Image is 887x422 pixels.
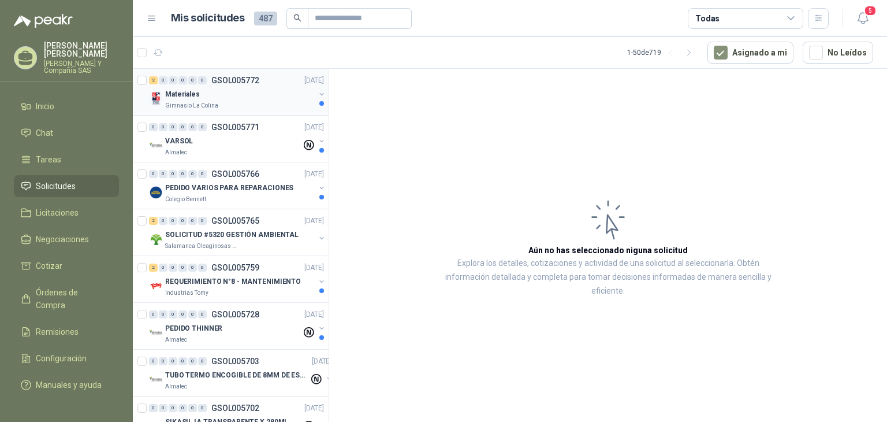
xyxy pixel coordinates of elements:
img: Company Logo [149,139,163,153]
div: 0 [178,123,187,131]
p: GSOL005728 [211,310,259,319]
a: 0 0 0 0 0 0 GSOL005766[DATE] Company LogoPEDIDO VARIOS PARA REPARACIONESColegio Bennett [149,167,326,204]
span: 5 [864,5,877,16]
a: 0 0 0 0 0 0 GSOL005771[DATE] Company LogoVARSOLAlmatec [149,120,326,157]
div: 0 [188,357,197,365]
div: 0 [188,404,197,412]
div: 0 [159,357,167,365]
div: 0 [169,404,177,412]
div: 0 [169,217,177,225]
img: Company Logo [149,373,163,387]
p: Materiales [165,89,200,100]
p: GSOL005766 [211,170,259,178]
div: 0 [188,264,197,272]
button: No Leídos [803,42,873,64]
div: 0 [149,404,158,412]
span: Chat [36,127,53,139]
img: Company Logo [149,279,163,293]
a: 2 0 0 0 0 0 GSOL005772[DATE] Company LogoMaterialesGimnasio La Colina [149,73,326,110]
img: Company Logo [149,92,163,106]
div: 0 [188,170,197,178]
p: [DATE] [304,216,324,227]
div: 0 [159,310,167,319]
span: search [293,14,301,22]
div: 0 [149,357,158,365]
p: GSOL005703 [211,357,259,365]
div: 0 [198,217,207,225]
a: 2 0 0 0 0 0 GSOL005759[DATE] Company LogoREQUERIMIENTO N°8 - MANTENIMIENTOIndustrias Tomy [149,261,326,298]
a: Tareas [14,149,119,171]
div: 0 [149,170,158,178]
div: 0 [188,76,197,84]
p: GSOL005702 [211,404,259,412]
p: [DATE] [304,122,324,133]
a: Cotizar [14,255,119,277]
p: [DATE] [304,262,324,273]
h3: Aún no has seleccionado niguna solicitud [528,244,688,257]
p: [PERSON_NAME] Y Compañía SAS [44,60,119,74]
p: Explora los detalles, cotizaciones y actividad de una solicitud al seleccionarla. Obtén informaci... [445,257,772,298]
div: 0 [178,404,187,412]
div: 0 [198,357,207,365]
a: Licitaciones [14,202,119,224]
div: 0 [159,170,167,178]
p: Almatec [165,382,187,391]
span: 487 [254,12,277,25]
a: Chat [14,122,119,144]
p: [DATE] [304,169,324,180]
div: 1 - 50 de 719 [627,43,698,62]
div: 2 [149,217,158,225]
p: [PERSON_NAME] [PERSON_NAME] [44,42,119,58]
div: 0 [169,170,177,178]
p: Salamanca Oleaginosas SAS [165,242,238,251]
div: 0 [159,217,167,225]
div: 0 [178,217,187,225]
span: Manuales y ayuda [36,379,102,391]
div: 0 [178,264,187,272]
a: 2 0 0 0 0 0 GSOL005765[DATE] Company LogoSOLICITUD #5320 GESTIÓN AMBIENTALSalamanca Oleaginosas SAS [149,214,326,251]
span: Configuración [36,352,87,365]
span: Licitaciones [36,206,79,219]
span: Remisiones [36,325,79,338]
a: Remisiones [14,321,119,343]
div: 0 [149,123,158,131]
div: 0 [198,123,207,131]
p: SOLICITUD #5320 GESTIÓN AMBIENTAL [165,229,299,240]
div: 0 [159,264,167,272]
div: 0 [169,357,177,365]
div: 0 [169,264,177,272]
p: [DATE] [312,356,331,367]
div: 0 [159,123,167,131]
p: Gimnasio La Colina [165,101,218,110]
a: Manuales y ayuda [14,374,119,396]
div: Todas [695,12,720,25]
p: GSOL005759 [211,264,259,272]
p: Almatec [165,148,187,157]
img: Logo peakr [14,14,73,28]
div: 0 [178,76,187,84]
button: Asignado a mi [707,42,793,64]
p: REQUERIMIENTO N°8 - MANTENIMIENTO [165,276,301,287]
a: 0 0 0 0 0 0 GSOL005703[DATE] Company LogoTUBO TERMO ENCOGIBLE DE 8MM DE ESPESOR X 5CMSAlmatec [149,354,334,391]
div: 0 [159,404,167,412]
span: Órdenes de Compra [36,286,108,312]
div: 2 [149,264,158,272]
p: [DATE] [304,403,324,414]
div: 0 [188,310,197,319]
div: 0 [178,170,187,178]
a: Inicio [14,95,119,117]
div: 0 [178,357,187,365]
div: 0 [188,217,197,225]
img: Company Logo [149,232,163,246]
div: 0 [198,76,207,84]
img: Company Logo [149,326,163,340]
p: [DATE] [304,309,324,320]
div: 2 [149,76,158,84]
div: 0 [198,310,207,319]
h1: Mis solicitudes [171,10,245,27]
button: 5 [852,8,873,29]
a: 0 0 0 0 0 0 GSOL005728[DATE] Company LogoPEDIDO THINNERAlmatec [149,308,326,345]
img: Company Logo [149,186,163,199]
p: GSOL005765 [211,217,259,225]
p: [DATE] [304,75,324,86]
